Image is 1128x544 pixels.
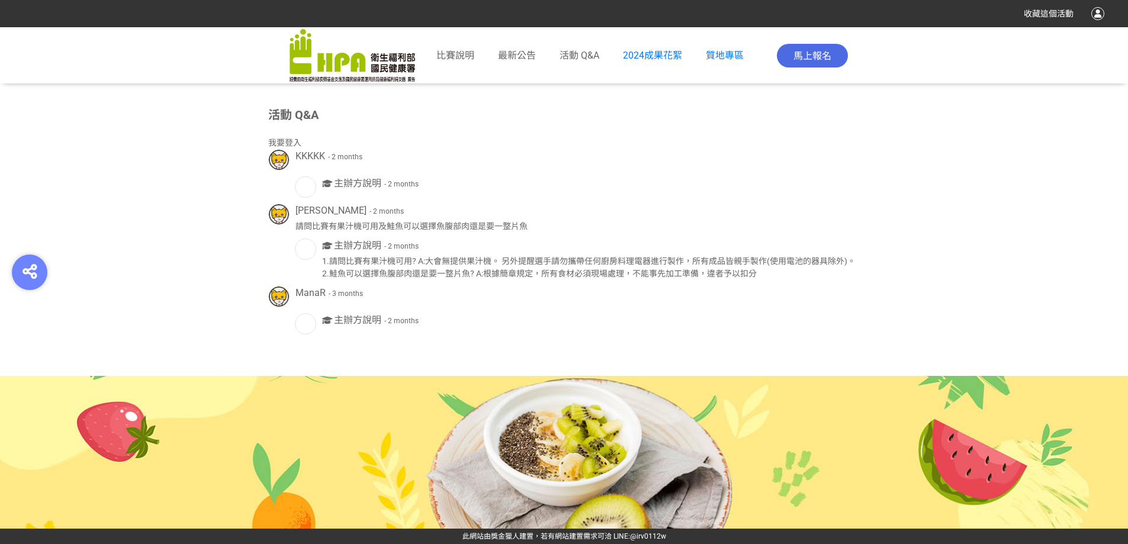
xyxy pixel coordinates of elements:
a: @irv0112w [630,532,666,540]
a: 最新公告 [498,49,536,63]
button: 馬上報名 [777,44,848,67]
span: 主辦方說明 [334,240,381,251]
span: ManaR [295,287,326,298]
span: 馬上報名 [793,50,831,62]
a: 此網站由獎金獵人建置，若有網站建置需求 [462,532,597,540]
span: 最新公告 [498,50,536,61]
span: - 2 months [328,153,362,161]
a: 活動 Q&A [560,49,599,63]
span: 我要登入 [268,138,301,147]
span: - 2 months [384,242,419,250]
span: 主辦方說明 [334,178,381,189]
span: 比賽說明 [436,50,474,61]
div: 1.請問比賽有果汁機可用? A:大會無提供果汁機。 另外提醒選手請勿攜帶任何廚房料理電器進行製作，所有成品皆親手製作(使用電池的器具除外)。 2.鮭魚可以選擇魚腹部肉還是要一整片魚? A:根據簡... [322,255,860,280]
a: 質地專區 [706,50,744,61]
img: 「2025銀領新食尚 銀養創新料理」競賽 [290,29,415,82]
span: 收藏這個活動 [1024,9,1074,18]
span: [PERSON_NAME] [295,205,367,216]
span: KKKKK [295,150,325,162]
span: - 3 months [329,289,363,298]
span: 主辦方說明 [334,314,381,326]
span: 可洽 LINE: [462,532,666,540]
span: 活動 Q&A [560,50,599,61]
div: 請問比賽有果汁機可用及鮭魚可以選擇魚腹部肉還是要一整片魚 [295,220,860,233]
span: - 2 months [384,317,419,325]
a: 比賽說明 [436,49,474,63]
span: 活動 Q&A [268,108,319,122]
span: - 2 months [369,207,404,215]
span: - 2 months [384,180,419,188]
a: 2024成果花絮 [623,50,682,61]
